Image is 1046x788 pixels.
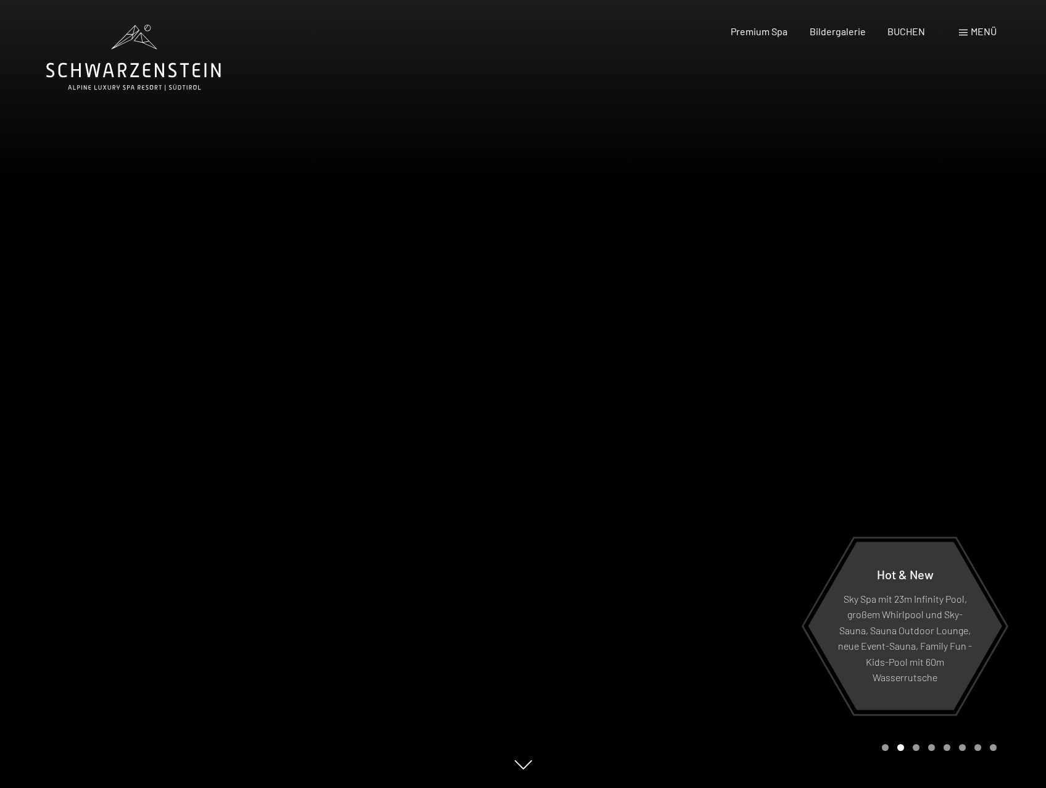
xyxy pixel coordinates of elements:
div: Carousel Page 6 [959,744,966,751]
a: Premium Spa [731,25,787,37]
span: Menü [971,25,997,37]
div: Carousel Page 2 (Current Slide) [897,744,904,751]
div: Carousel Page 5 [944,744,950,751]
div: Carousel Page 4 [928,744,935,751]
a: Hot & New Sky Spa mit 23m Infinity Pool, großem Whirlpool und Sky-Sauna, Sauna Outdoor Lounge, ne... [807,541,1003,711]
a: Bildergalerie [810,25,866,37]
p: Sky Spa mit 23m Infinity Pool, großem Whirlpool und Sky-Sauna, Sauna Outdoor Lounge, neue Event-S... [838,590,972,685]
div: Carousel Page 3 [913,744,919,751]
a: BUCHEN [887,25,925,37]
div: Carousel Page 1 [882,744,889,751]
div: Carousel Page 8 [990,744,997,751]
div: Carousel Page 7 [974,744,981,751]
div: Carousel Pagination [878,744,997,751]
span: Hot & New [877,566,934,581]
